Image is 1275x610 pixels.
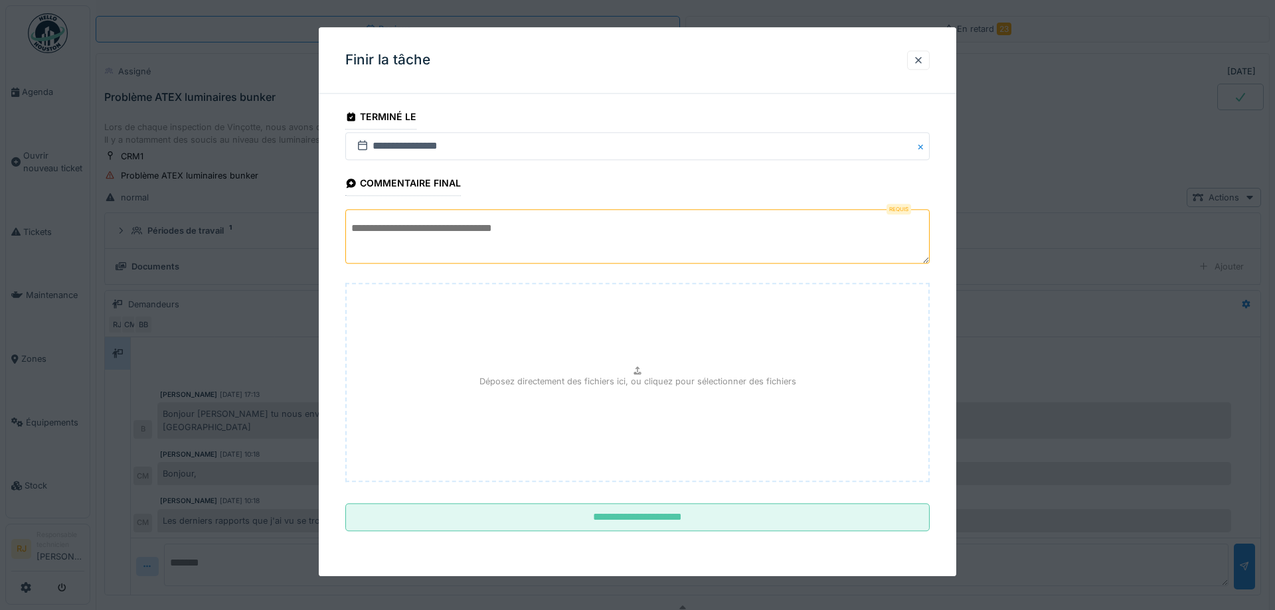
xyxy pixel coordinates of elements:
[915,132,930,160] button: Close
[479,376,796,388] p: Déposez directement des fichiers ici, ou cliquez pour sélectionner des fichiers
[345,52,430,68] h3: Finir la tâche
[345,173,461,196] div: Commentaire final
[887,204,911,215] div: Requis
[345,107,416,129] div: Terminé le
